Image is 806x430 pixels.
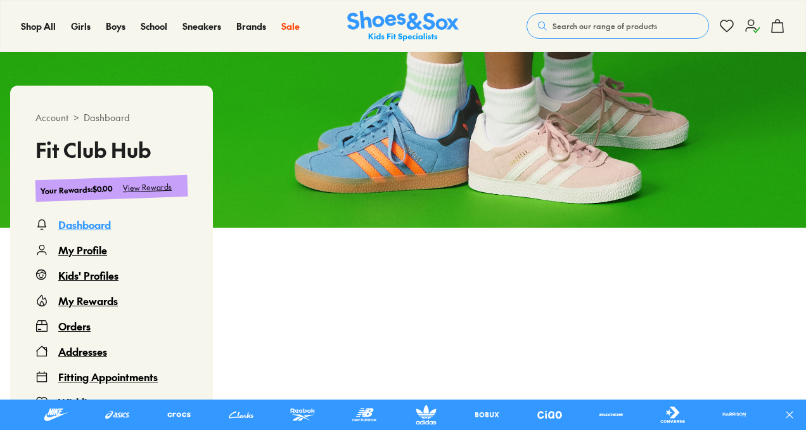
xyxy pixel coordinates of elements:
[35,217,188,232] a: Dashboard
[84,111,130,124] span: Dashboard
[35,369,188,384] a: Fitting Appointments
[21,20,56,33] a: Shop All
[123,181,172,194] div: View Rewards
[553,20,657,32] span: Search our range of products
[281,20,300,33] a: Sale
[58,217,111,232] div: Dashboard
[74,111,79,124] span: >
[347,11,459,42] a: Shoes & Sox
[106,20,125,33] a: Boys
[236,20,266,32] span: Brands
[35,268,188,283] a: Kids' Profiles
[106,20,125,32] span: Boys
[35,318,188,334] a: Orders
[71,20,91,33] a: Girls
[281,20,300,32] span: Sale
[35,293,188,308] a: My Rewards
[35,242,188,257] a: My Profile
[58,344,107,359] div: Addresses
[41,183,113,197] div: Your Rewards : $0.00
[58,318,91,334] div: Orders
[141,20,167,32] span: School
[182,20,221,33] a: Sneakers
[71,20,91,32] span: Girls
[58,369,158,384] div: Fitting Appointments
[58,394,95,410] div: Wishlist
[527,13,709,39] button: Search our range of products
[35,394,188,410] a: Wishlist
[35,344,188,359] a: Addresses
[21,20,56,32] span: Shop All
[347,11,459,42] img: SNS_Logo_Responsive.svg
[58,242,107,257] div: My Profile
[182,20,221,32] span: Sneakers
[141,20,167,33] a: School
[58,268,118,283] div: Kids' Profiles
[35,140,188,160] h3: Fit Club Hub
[236,20,266,33] a: Brands
[35,111,68,124] span: Account
[58,293,118,308] div: My Rewards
